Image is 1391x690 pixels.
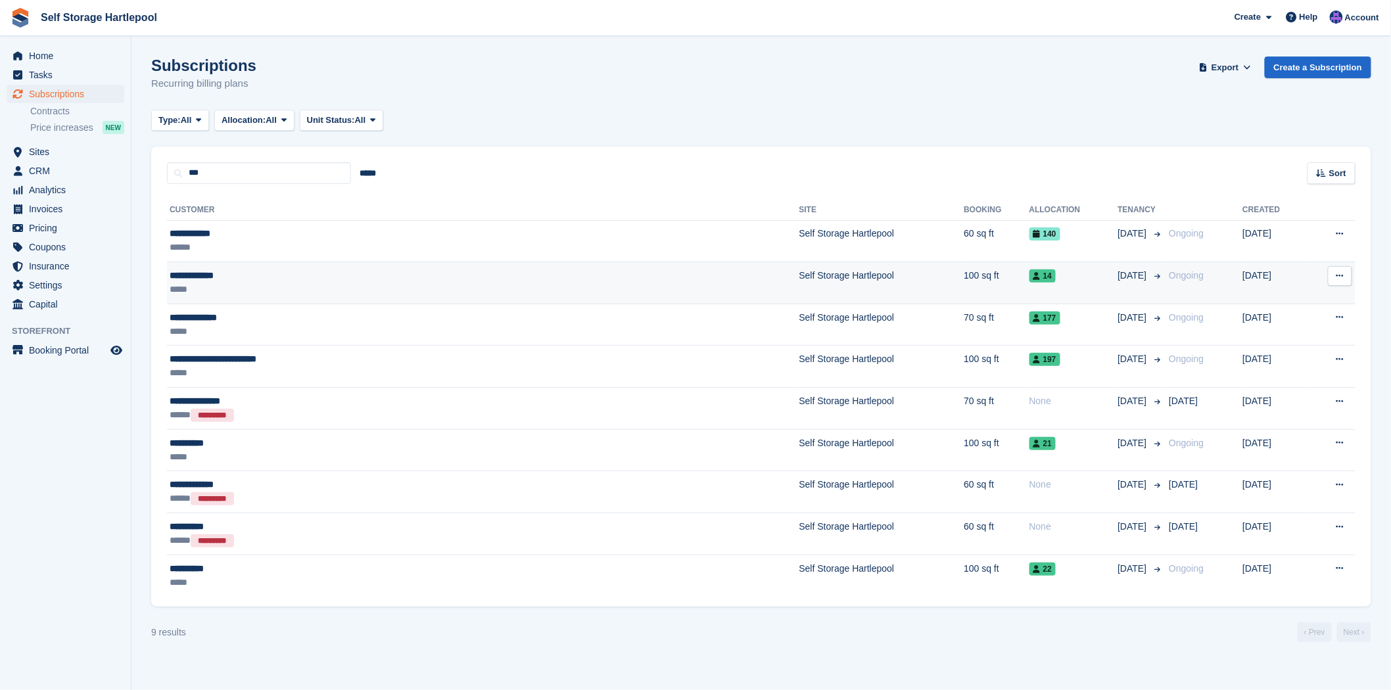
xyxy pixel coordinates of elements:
span: Allocation: [222,114,266,127]
a: menu [7,257,124,275]
td: 100 sq ft [964,429,1029,471]
span: CRM [29,162,108,180]
span: [DATE] [1169,521,1198,532]
td: [DATE] [1242,346,1308,388]
span: Create [1235,11,1261,24]
span: Tasks [29,66,108,84]
td: 60 sq ft [964,220,1029,262]
th: Allocation [1029,200,1118,221]
td: Self Storage Hartlepool [799,513,964,555]
a: Price increases NEW [30,120,124,135]
span: Account [1345,11,1379,24]
td: Self Storage Hartlepool [799,346,964,388]
span: 22 [1029,563,1056,576]
td: Self Storage Hartlepool [799,471,964,513]
span: All [266,114,277,127]
button: Export [1196,57,1254,78]
td: [DATE] [1242,513,1308,555]
button: Type: All [151,110,209,131]
span: Price increases [30,122,93,134]
button: Allocation: All [214,110,295,131]
a: menu [7,295,124,313]
span: Booking Portal [29,341,108,359]
span: 140 [1029,227,1060,241]
span: Invoices [29,200,108,218]
td: Self Storage Hartlepool [799,304,964,346]
span: [DATE] [1118,478,1149,492]
span: 177 [1029,311,1060,325]
span: Ongoing [1169,563,1204,574]
span: Storefront [12,325,131,338]
nav: Page [1295,622,1374,642]
img: stora-icon-8386f47178a22dfd0bd8f6a31ec36ba5ce8667c1dd55bd0f319d3a0aa187defe.svg [11,8,30,28]
a: menu [7,66,124,84]
span: Settings [29,276,108,294]
span: [DATE] [1118,394,1149,408]
span: Unit Status: [307,114,355,127]
a: menu [7,47,124,65]
td: Self Storage Hartlepool [799,387,964,429]
a: menu [7,162,124,180]
th: Customer [167,200,799,221]
h1: Subscriptions [151,57,256,74]
a: menu [7,143,124,161]
span: All [355,114,366,127]
td: [DATE] [1242,387,1308,429]
button: Unit Status: All [300,110,383,131]
th: Created [1242,200,1308,221]
span: Home [29,47,108,65]
th: Site [799,200,964,221]
a: Contracts [30,105,124,118]
p: Recurring billing plans [151,76,256,91]
td: Self Storage Hartlepool [799,262,964,304]
div: 9 results [151,626,186,639]
td: 70 sq ft [964,387,1029,429]
span: Capital [29,295,108,313]
td: [DATE] [1242,220,1308,262]
div: None [1029,394,1118,408]
td: Self Storage Hartlepool [799,555,964,596]
span: Pricing [29,219,108,237]
span: [DATE] [1118,520,1149,534]
span: [DATE] [1169,396,1198,406]
span: [DATE] [1118,436,1149,450]
a: menu [7,85,124,103]
span: Ongoing [1169,312,1204,323]
span: [DATE] [1118,311,1149,325]
span: Ongoing [1169,438,1204,448]
span: Ongoing [1169,270,1204,281]
span: [DATE] [1169,479,1198,490]
span: Sort [1329,167,1346,180]
a: menu [7,276,124,294]
span: [DATE] [1118,269,1149,283]
th: Tenancy [1118,200,1164,221]
td: Self Storage Hartlepool [799,220,964,262]
div: None [1029,478,1118,492]
td: [DATE] [1242,555,1308,596]
div: None [1029,520,1118,534]
span: Export [1212,61,1238,74]
td: [DATE] [1242,262,1308,304]
span: Ongoing [1169,354,1204,364]
td: 100 sq ft [964,262,1029,304]
a: Next [1337,622,1371,642]
a: menu [7,219,124,237]
span: [DATE] [1118,352,1149,366]
a: Preview store [108,342,124,358]
img: Sean Wood [1330,11,1343,24]
td: [DATE] [1242,471,1308,513]
td: [DATE] [1242,429,1308,471]
span: Help [1300,11,1318,24]
a: menu [7,200,124,218]
div: NEW [103,121,124,134]
span: [DATE] [1118,227,1149,241]
td: 60 sq ft [964,471,1029,513]
a: Previous [1298,622,1332,642]
td: 100 sq ft [964,346,1029,388]
span: Subscriptions [29,85,108,103]
span: 14 [1029,269,1056,283]
th: Booking [964,200,1029,221]
span: Analytics [29,181,108,199]
td: [DATE] [1242,304,1308,346]
span: Insurance [29,257,108,275]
